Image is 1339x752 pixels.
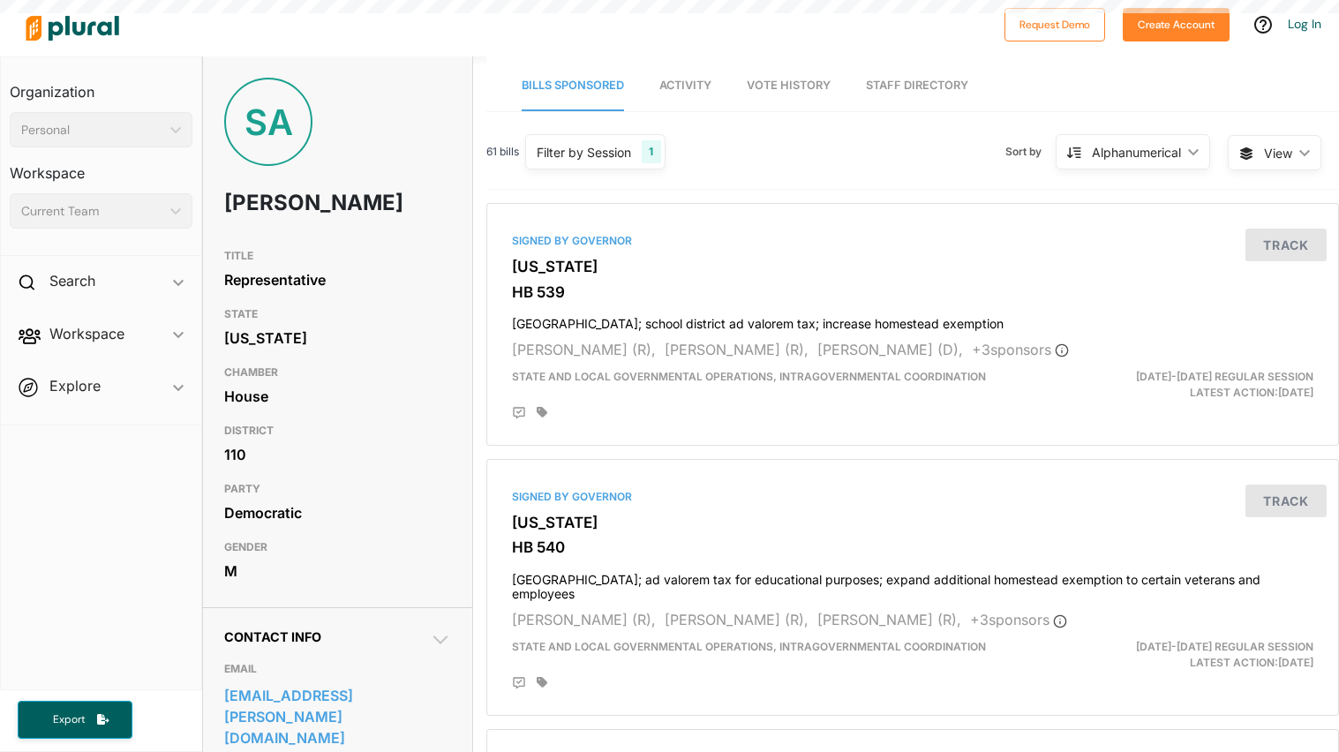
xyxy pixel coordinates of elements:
div: M [224,558,451,584]
div: House [224,383,451,410]
a: Staff Directory [866,61,968,111]
h3: [US_STATE] [512,258,1313,275]
span: State and Local Governmental Operations, Intragovernmental Coordination [512,640,986,653]
a: Vote History [747,61,831,111]
h3: STATE [224,304,451,325]
span: [PERSON_NAME] (R), [665,341,809,358]
span: 61 bills [486,144,519,160]
h3: CHAMBER [224,362,451,383]
div: Signed by Governor [512,489,1313,505]
span: Sort by [1005,144,1056,160]
h2: Search [49,271,95,290]
h3: HB 540 [512,538,1313,556]
h3: PARTY [224,478,451,500]
div: Current Team [21,202,163,221]
div: Alphanumerical [1092,143,1181,162]
div: 1 [642,140,660,163]
div: Add Position Statement [512,676,526,690]
span: + 3 sponsor s [970,611,1067,628]
span: [PERSON_NAME] (D), [817,341,963,358]
button: Request Demo [1004,8,1105,41]
h3: DISTRICT [224,420,451,441]
span: + 3 sponsor s [972,341,1069,358]
span: [PERSON_NAME] (R), [512,341,656,358]
a: Create Account [1123,14,1230,33]
div: Representative [224,267,451,293]
button: Track [1245,229,1327,261]
div: Add Position Statement [512,406,526,420]
div: Add tags [537,676,547,688]
div: Personal [21,121,163,139]
h3: TITLE [224,245,451,267]
h4: [GEOGRAPHIC_DATA]; ad valorem tax for educational purposes; expand additional homestead exemption... [512,564,1313,603]
h3: EMAIL [224,658,451,680]
div: Latest Action: [DATE] [1050,639,1327,671]
a: Request Demo [1004,14,1105,33]
button: Create Account [1123,8,1230,41]
a: Activity [659,61,711,111]
h3: Workspace [10,147,192,186]
h4: [GEOGRAPHIC_DATA]; school district ad valorem tax; increase homestead exemption [512,308,1313,332]
span: [DATE]-[DATE] Regular Session [1136,370,1313,383]
span: View [1264,144,1292,162]
div: SA [224,78,312,166]
span: Vote History [747,79,831,92]
h3: [US_STATE] [512,514,1313,531]
a: Bills Sponsored [522,61,624,111]
div: Democratic [224,500,451,526]
h3: HB 539 [512,283,1313,301]
span: State and Local Governmental Operations, Intragovernmental Coordination [512,370,986,383]
button: Export [18,701,132,739]
div: Latest Action: [DATE] [1050,369,1327,401]
span: Contact Info [224,629,321,644]
div: Add tags [537,406,547,418]
div: [US_STATE] [224,325,451,351]
div: 110 [224,441,451,468]
span: Activity [659,79,711,92]
a: Log In [1288,16,1321,32]
h3: Organization [10,66,192,105]
span: Export [41,712,97,727]
span: [PERSON_NAME] (R), [665,611,809,628]
span: [PERSON_NAME] (R), [817,611,961,628]
h1: [PERSON_NAME] [224,177,360,229]
span: Bills Sponsored [522,79,624,92]
div: Filter by Session [537,143,631,162]
div: Signed by Governor [512,233,1313,249]
span: [PERSON_NAME] (R), [512,611,656,628]
a: [EMAIL_ADDRESS][PERSON_NAME][DOMAIN_NAME] [224,682,451,751]
h3: GENDER [224,537,451,558]
span: [DATE]-[DATE] Regular Session [1136,640,1313,653]
button: Track [1245,485,1327,517]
